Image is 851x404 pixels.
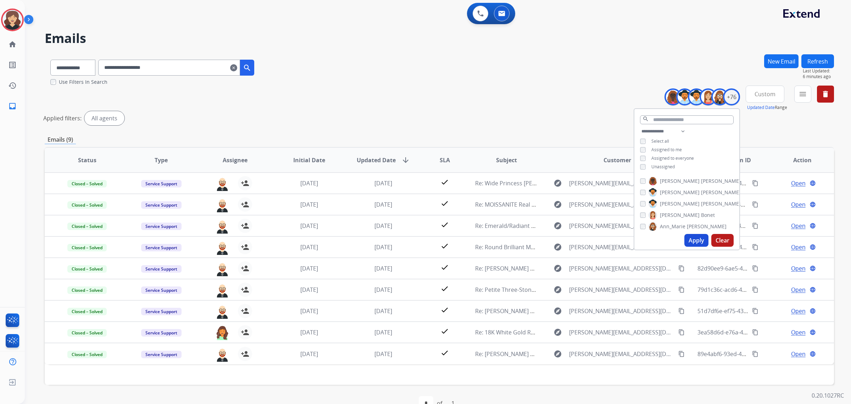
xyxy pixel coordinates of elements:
[357,156,396,164] span: Updated Date
[660,178,700,185] span: [PERSON_NAME]
[752,308,758,314] mat-icon: content_copy
[45,135,76,144] p: Emails (9)
[300,350,318,358] span: [DATE]
[241,200,249,209] mat-icon: person_add
[241,222,249,230] mat-icon: person_add
[215,240,229,255] img: agent-avatar
[791,243,806,251] span: Open
[723,88,740,105] div: +76
[697,286,804,294] span: 79d1c36c-acd6-42a5-a78e-c4ce5d4f188c
[791,328,806,337] span: Open
[747,105,775,110] button: Updated Date
[374,350,392,358] span: [DATE]
[215,325,229,340] img: agent-avatar
[755,93,775,95] span: Custom
[810,286,816,293] mat-icon: language
[215,347,229,362] img: agent-avatar
[440,156,450,164] span: SLA
[801,54,834,68] button: Refresh
[155,156,168,164] span: Type
[554,243,562,251] mat-icon: explore
[8,61,17,69] mat-icon: list_alt
[141,329,182,337] span: Service Support
[747,104,787,110] span: Range
[799,90,807,98] mat-icon: menu
[678,265,685,272] mat-icon: content_copy
[810,351,816,357] mat-icon: language
[440,178,449,186] mat-icon: check
[752,244,758,250] mat-icon: content_copy
[810,223,816,229] mat-icon: language
[475,350,735,358] span: Re: [PERSON_NAME] 3/4 cttw Fancy Cut Bridal Set 10K White Gold has been delivered for servicing
[752,351,758,357] mat-icon: content_copy
[440,242,449,250] mat-icon: check
[230,64,237,72] mat-icon: clear
[678,329,685,335] mat-icon: content_copy
[687,223,727,230] span: [PERSON_NAME]
[651,138,669,144] span: Select all
[554,350,562,358] mat-icon: explore
[223,156,247,164] span: Assignee
[569,200,674,209] span: [PERSON_NAME][EMAIL_ADDRESS][DOMAIN_NAME]
[791,307,806,315] span: Open
[475,264,844,272] span: Re: [PERSON_NAME] 1/15 ct tw. [PERSON_NAME] His and Hers Matching Wedding Band Set 14K White Gold...
[300,286,318,294] span: [DATE]
[475,179,702,187] span: Re: Wide Princess [PERSON_NAME] Engagement Ring has been delivered for servicing
[300,264,318,272] span: [DATE]
[243,64,251,72] mat-icon: search
[810,201,816,208] mat-icon: language
[78,156,96,164] span: Status
[569,285,674,294] span: [PERSON_NAME][EMAIL_ADDRESS][DOMAIN_NAME]
[475,201,802,208] span: Re: MOISSANITE Real Miami Cuban Prong Link Iced Hip Hop 925 Silver Bracelet 7-9" - 12mm has been ...
[643,116,649,122] mat-icon: search
[374,307,392,315] span: [DATE]
[701,189,741,196] span: [PERSON_NAME]
[440,220,449,229] mat-icon: check
[374,264,392,272] span: [DATE]
[554,179,562,187] mat-icon: explore
[440,327,449,335] mat-icon: check
[475,328,829,336] span: Re: 18K White Gold Round Brilliant Diamond Graceful Love Knot Engagement Ring -1/5ctw - 7 / EU 54...
[440,349,449,357] mat-icon: check
[678,286,685,293] mat-icon: content_copy
[300,201,318,208] span: [DATE]
[293,156,325,164] span: Initial Date
[803,68,834,74] span: Last Updated:
[215,176,229,191] img: agent-avatar
[67,180,107,187] span: Closed – Solved
[45,31,834,45] h2: Emails
[810,308,816,314] mat-icon: language
[554,264,562,273] mat-icon: explore
[374,201,392,208] span: [DATE]
[300,243,318,251] span: [DATE]
[475,286,717,294] span: Re: Petite Three-Stone Trellis Moissanite Engagement Ring has been delivered for servicing
[697,264,807,272] span: 82d90ee9-6ae5-4b9e-9844-8938fcb75bab
[374,222,392,230] span: [DATE]
[141,308,182,315] span: Service Support
[812,391,844,400] p: 0.20.1027RC
[791,179,806,187] span: Open
[701,178,741,185] span: [PERSON_NAME]
[810,180,816,186] mat-icon: language
[241,328,249,337] mat-icon: person_add
[554,222,562,230] mat-icon: explore
[215,304,229,319] img: agent-avatar
[791,222,806,230] span: Open
[821,90,830,98] mat-icon: delete
[241,307,249,315] mat-icon: person_add
[660,189,700,196] span: [PERSON_NAME]
[67,329,107,337] span: Closed – Solved
[569,350,674,358] span: [PERSON_NAME][EMAIL_ADDRESS][DOMAIN_NAME]
[43,114,82,122] p: Applied filters:
[215,261,229,276] img: agent-avatar
[440,306,449,314] mat-icon: check
[752,180,758,186] mat-icon: content_copy
[2,10,22,30] img: avatar
[300,307,318,315] span: [DATE]
[660,212,700,219] span: [PERSON_NAME]
[67,286,107,294] span: Closed – Solved
[810,329,816,335] mat-icon: language
[496,156,517,164] span: Subject
[660,200,700,207] span: [PERSON_NAME]
[678,308,685,314] mat-icon: content_copy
